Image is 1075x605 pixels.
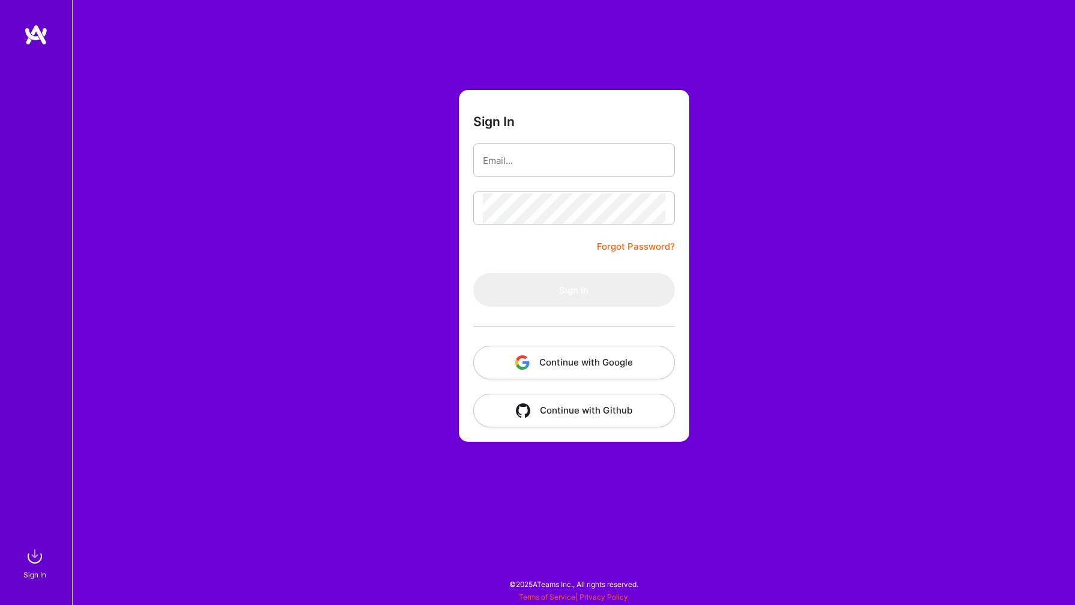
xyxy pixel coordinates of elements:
[23,544,47,568] img: sign in
[579,592,628,601] a: Privacy Policy
[516,403,530,418] img: icon
[473,394,675,427] button: Continue with Github
[473,273,675,307] button: Sign In
[519,592,628,601] span: |
[24,24,48,46] img: logo
[483,145,665,176] input: Email...
[519,592,575,601] a: Terms of Service
[72,569,1075,599] div: © 2025 ATeams Inc., All rights reserved.
[473,114,515,129] h3: Sign In
[597,239,675,254] a: Forgot Password?
[515,355,530,370] img: icon
[23,568,46,581] div: Sign In
[25,544,47,581] a: sign inSign In
[473,346,675,379] button: Continue with Google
